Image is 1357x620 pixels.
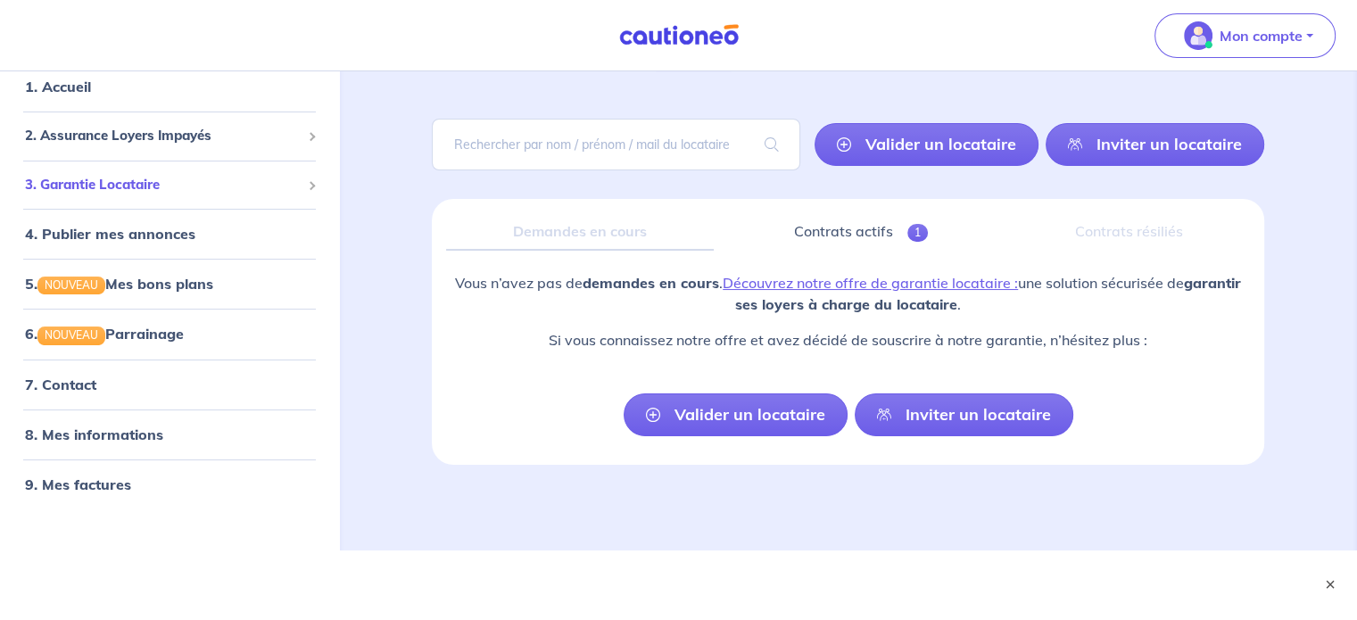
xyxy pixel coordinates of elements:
span: search [743,120,800,169]
span: 3. Garantie Locataire [25,174,301,194]
button: × [1321,575,1339,593]
strong: demandes en cours [583,274,719,292]
p: Vous n’avez pas de . une solution sécurisée de . [446,272,1250,315]
a: 4. Publier mes annonces [25,225,195,243]
a: Inviter un locataire [855,393,1073,436]
p: Mon compte [1220,25,1303,46]
img: Cautioneo [612,24,746,46]
div: 4. Publier mes annonces [7,216,332,252]
a: 7. Contact [25,375,96,393]
a: Valider un locataire [815,123,1038,166]
div: 2. Assurance Loyers Impayés [7,119,332,153]
div: 8. Mes informations [7,416,332,451]
input: Rechercher par nom / prénom / mail du locataire [432,119,800,170]
a: Valider un locataire [624,393,848,436]
div: 1. Accueil [7,69,332,104]
a: 8. Mes informations [25,425,163,442]
div: 5.NOUVEAUMes bons plans [7,266,332,302]
a: 1. Accueil [25,78,91,95]
div: 3. Garantie Locataire [7,167,332,202]
p: Si vous connaissez notre offre et avez décidé de souscrire à notre garantie, n’hésitez plus : [446,329,1250,351]
div: 7. Contact [7,366,332,401]
span: 1 [907,224,928,242]
button: illu_account_valid_menu.svgMon compte [1154,13,1336,58]
a: 5.NOUVEAUMes bons plans [25,275,213,293]
a: 6.NOUVEAUParrainage [25,325,184,343]
span: 2. Assurance Loyers Impayés [25,126,301,146]
a: Inviter un locataire [1046,123,1264,166]
div: 6.NOUVEAUParrainage [7,316,332,351]
a: Découvrez notre offre de garantie locataire : [723,274,1018,292]
a: 9. Mes factures [25,475,131,492]
img: illu_account_valid_menu.svg [1184,21,1212,50]
div: 9. Mes factures [7,466,332,501]
a: Contrats actifs1 [728,213,995,251]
